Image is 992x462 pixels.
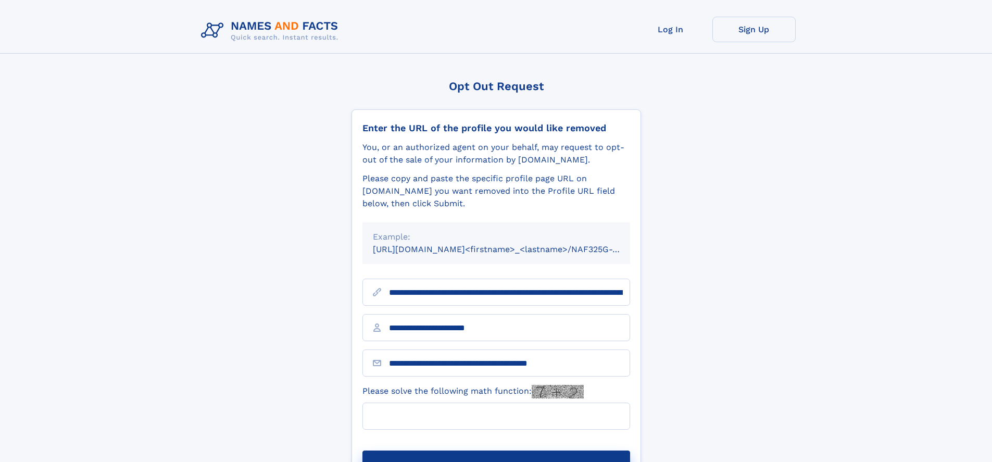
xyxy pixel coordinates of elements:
div: Enter the URL of the profile you would like removed [362,122,630,134]
div: Please copy and paste the specific profile page URL on [DOMAIN_NAME] you want removed into the Pr... [362,172,630,210]
label: Please solve the following math function: [362,385,584,398]
a: Sign Up [712,17,796,42]
div: Example: [373,231,620,243]
a: Log In [629,17,712,42]
img: Logo Names and Facts [197,17,347,45]
div: You, or an authorized agent on your behalf, may request to opt-out of the sale of your informatio... [362,141,630,166]
small: [URL][DOMAIN_NAME]<firstname>_<lastname>/NAF325G-xxxxxxxx [373,244,650,254]
div: Opt Out Request [351,80,641,93]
